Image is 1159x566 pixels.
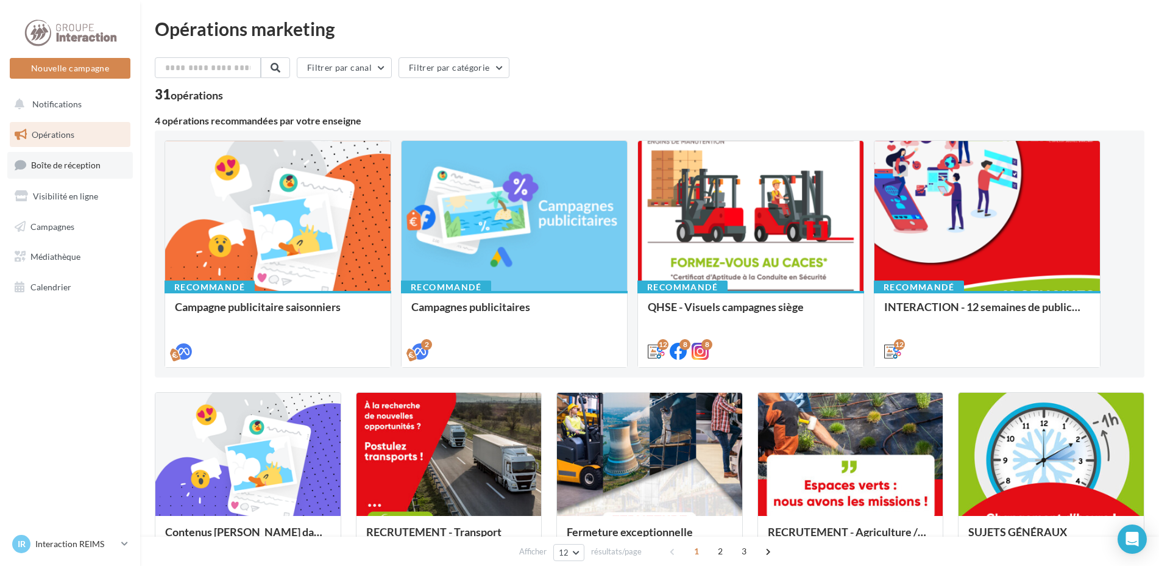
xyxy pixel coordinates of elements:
[165,526,331,550] div: Contenus [PERSON_NAME] dans un esprit estival
[399,57,509,78] button: Filtrer par catégorie
[411,301,617,325] div: Campagnes publicitaires
[884,301,1090,325] div: INTERACTION - 12 semaines de publication
[30,221,74,231] span: Campagnes
[734,542,754,561] span: 3
[30,282,71,292] span: Calendrier
[171,90,223,101] div: opérations
[7,274,133,300] a: Calendrier
[7,184,133,209] a: Visibilité en ligne
[421,339,432,350] div: 2
[165,281,255,294] div: Recommandé
[7,122,133,148] a: Opérations
[366,526,532,550] div: RECRUTEMENT - Transport
[768,526,934,550] div: RECRUTEMENT - Agriculture / Espaces verts
[567,526,732,550] div: Fermeture exceptionnelle
[30,251,80,262] span: Médiathèque
[648,301,854,325] div: QHSE - Visuels campagnes siège
[7,214,133,240] a: Campagnes
[519,546,547,557] span: Afficher
[637,281,728,294] div: Recommandé
[1118,525,1147,554] div: Open Intercom Messenger
[32,129,74,140] span: Opérations
[175,301,381,325] div: Campagne publicitaire saisonniers
[35,538,116,550] p: Interaction REIMS
[33,191,98,201] span: Visibilité en ligne
[711,542,730,561] span: 2
[701,339,712,350] div: 8
[894,339,905,350] div: 12
[7,91,128,117] button: Notifications
[401,281,491,294] div: Recommandé
[687,542,706,561] span: 1
[7,244,133,270] a: Médiathèque
[559,548,569,557] span: 12
[18,538,26,550] span: IR
[155,20,1144,38] div: Opérations marketing
[657,339,668,350] div: 12
[679,339,690,350] div: 8
[591,546,642,557] span: résultats/page
[31,160,101,170] span: Boîte de réception
[155,116,1144,126] div: 4 opérations recommandées par votre enseigne
[10,532,130,556] a: IR Interaction REIMS
[553,544,584,561] button: 12
[968,526,1134,550] div: SUJETS GÉNÉRAUX
[10,58,130,79] button: Nouvelle campagne
[297,57,392,78] button: Filtrer par canal
[874,281,964,294] div: Recommandé
[7,152,133,178] a: Boîte de réception
[155,88,223,101] div: 31
[32,99,82,109] span: Notifications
